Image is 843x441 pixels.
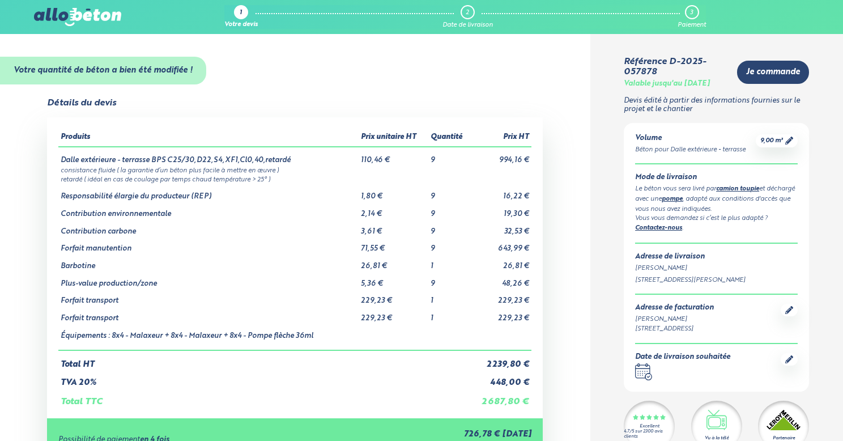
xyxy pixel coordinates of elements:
div: Le béton vous sera livré par et déchargé avec une , adapté aux conditions d'accès que vous nous a... [635,184,798,214]
td: 994,16 € [471,147,531,165]
td: Contribution carbone [58,219,358,236]
td: Forfait manutention [58,236,358,253]
td: Total TTC [58,388,471,407]
div: [PERSON_NAME] [635,264,798,273]
th: Quantité [428,129,471,147]
div: 2 [466,9,469,16]
div: Votre devis [224,22,258,29]
td: Forfait transport [58,306,358,323]
td: Équipements : 8x4 - Malaxeur + 8x4 - Malaxeur + 8x4 - Pompe flèche 36ml [58,323,358,350]
td: 19,30 € [471,201,531,219]
td: 9 [428,236,471,253]
td: 71,55 € [359,236,429,253]
th: Produits [58,129,358,147]
td: Plus-value production/zone [58,271,358,289]
td: 110,46 € [359,147,429,165]
div: Référence D-2025-057878 [624,57,728,78]
a: camion toupie [716,186,759,192]
div: [PERSON_NAME] [635,315,714,324]
a: 3 Paiement [678,5,706,29]
img: allobéton [34,8,121,26]
a: 2 Date de livraison [442,5,493,29]
td: 9 [428,219,471,236]
td: 26,81 € [471,253,531,271]
td: 2,14 € [359,201,429,219]
td: 448,00 € [471,369,531,388]
td: 229,23 € [471,306,531,323]
td: 9 [428,271,471,289]
td: 32,53 € [471,219,531,236]
div: 3 [690,9,693,16]
div: 4.7/5 sur 2300 avis clients [624,429,675,439]
div: Vous vous demandez si c’est le plus adapté ? . [635,214,798,234]
div: Adresse de facturation [635,304,714,312]
td: 1 [428,253,471,271]
div: 726,78 € [DATE] [303,430,531,439]
p: Devis édité à partir des informations fournies sur le projet et le chantier [624,97,809,113]
td: 9 [428,147,471,165]
td: 48,26 € [471,271,531,289]
td: Contribution environnementale [58,201,358,219]
td: 1 [428,306,471,323]
div: [STREET_ADDRESS] [635,324,714,334]
div: Mode de livraison [635,173,798,182]
td: consistance fluide ( la garantie d’un béton plus facile à mettre en œuvre ) [58,165,531,175]
div: Adresse de livraison [635,253,798,261]
td: 26,81 € [359,253,429,271]
td: Dalle extérieure - terrasse BPS C25/30,D22,S4,XF1,Cl0,40,retardé [58,147,358,165]
iframe: Help widget launcher [742,397,831,429]
td: 643,99 € [471,236,531,253]
td: Forfait transport [58,288,358,306]
div: Volume [635,134,746,143]
span: Je commande [746,67,800,77]
td: 2 687,80 € [471,388,531,407]
th: Prix unitaire HT [359,129,429,147]
td: Barbotine [58,253,358,271]
strong: Votre quantité de béton a bien été modifiée ! [14,66,193,74]
td: 1,80 € [359,184,429,201]
a: 1 Votre devis [224,5,258,29]
div: [STREET_ADDRESS][PERSON_NAME] [635,275,798,285]
div: Béton pour Dalle extérieure - terrasse [635,145,746,155]
div: Détails du devis [47,98,116,108]
td: 9 [428,201,471,219]
td: 9 [428,184,471,201]
div: Date de livraison [442,22,493,29]
td: Responsabilité élargie du producteur (REP) [58,184,358,201]
a: Contactez-nous [635,225,682,231]
div: Valable jusqu'au [DATE] [624,80,710,88]
td: 1 [428,288,471,306]
div: 1 [240,10,242,17]
div: Excellent [640,424,659,429]
td: retardé ( idéal en cas de coulage par temps chaud température > 25° ) [58,174,531,184]
div: Paiement [678,22,706,29]
td: 5,36 € [359,271,429,289]
th: Prix HT [471,129,531,147]
td: 229,23 € [471,288,531,306]
td: 3,61 € [359,219,429,236]
td: 2 239,80 € [471,350,531,370]
div: Date de livraison souhaitée [635,353,730,362]
td: 229,23 € [359,306,429,323]
td: 16,22 € [471,184,531,201]
td: TVA 20% [58,369,471,388]
a: Je commande [737,61,809,84]
td: Total HT [58,350,471,370]
td: 229,23 € [359,288,429,306]
a: pompe [662,196,683,202]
